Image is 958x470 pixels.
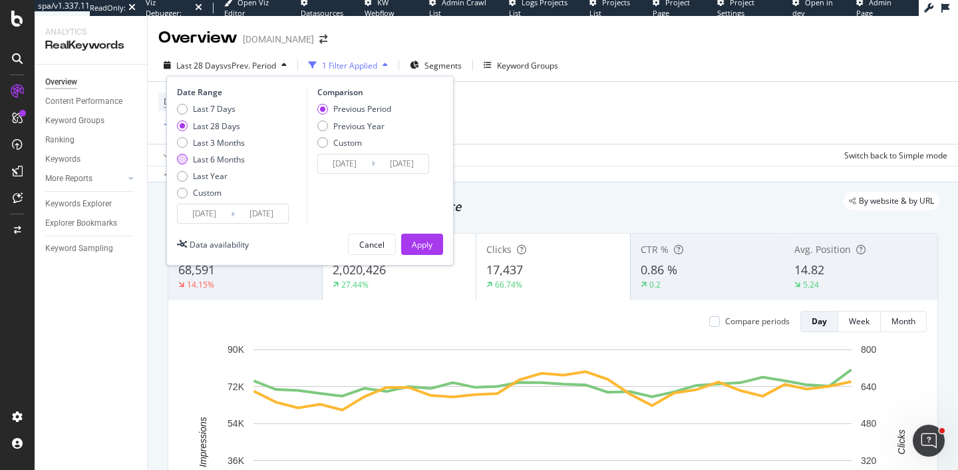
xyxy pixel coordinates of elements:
[90,3,126,13] div: ReadOnly:
[45,242,113,256] div: Keyword Sampling
[803,279,819,290] div: 5.24
[486,243,512,256] span: Clicks
[164,96,189,107] span: Device
[45,114,138,128] a: Keyword Groups
[641,243,669,256] span: CTR %
[193,187,222,198] div: Custom
[45,216,138,230] a: Explorer Bookmarks
[193,120,240,132] div: Last 28 Days
[341,279,369,290] div: 27.44%
[177,87,303,98] div: Date Range
[45,75,77,89] div: Overview
[45,95,122,109] div: Content Performance
[881,311,927,332] button: Month
[359,239,385,250] div: Cancel
[725,316,790,327] div: Compare periods
[495,279,522,290] div: 66.74%
[45,216,117,230] div: Explorer Bookmarks
[177,187,245,198] div: Custom
[812,316,827,327] div: Day
[844,150,947,161] div: Switch back to Simple mode
[303,55,393,76] button: 1 Filter Applied
[228,455,245,466] text: 36K
[333,262,386,278] span: 2,020,426
[861,418,877,429] text: 480
[333,103,391,115] div: Previous Period
[317,87,433,98] div: Comparison
[849,316,870,327] div: Week
[401,234,443,255] button: Apply
[317,120,391,132] div: Previous Year
[45,242,138,256] a: Keyword Sampling
[45,172,124,186] a: More Reports
[317,137,391,148] div: Custom
[794,243,851,256] span: Avg. Position
[348,234,396,255] button: Cancel
[45,133,75,147] div: Ranking
[45,27,136,38] div: Analytics
[891,316,915,327] div: Month
[317,103,391,115] div: Previous Period
[228,418,245,429] text: 54K
[177,137,245,148] div: Last 3 Months
[235,204,288,223] input: End Date
[187,279,214,290] div: 14.15%
[178,262,215,278] span: 68,591
[319,35,327,44] div: arrow-right-arrow-left
[859,197,934,205] span: By website & by URL
[45,95,138,109] a: Content Performance
[478,55,563,76] button: Keyword Groups
[193,170,228,182] div: Last Year
[45,197,138,211] a: Keywords Explorer
[844,192,939,210] div: legacy label
[158,55,292,76] button: Last 28 DaysvsPrev. Period
[243,33,314,46] div: [DOMAIN_NAME]
[228,344,245,355] text: 90K
[45,133,138,147] a: Ranking
[193,103,236,115] div: Last 7 Days
[839,144,947,166] button: Switch back to Simple mode
[497,60,558,71] div: Keyword Groups
[375,154,428,173] input: End Date
[913,425,945,457] iframe: Intercom live chat
[861,344,877,355] text: 800
[486,262,523,278] span: 17,437
[861,381,877,392] text: 640
[193,137,245,148] div: Last 3 Months
[45,38,136,53] div: RealKeywords
[158,117,212,133] button: Add Filter
[641,262,677,278] span: 0.86 %
[301,8,343,18] span: Datasources
[177,154,245,165] div: Last 6 Months
[177,120,245,132] div: Last 28 Days
[861,455,877,466] text: 320
[45,114,104,128] div: Keyword Groups
[649,279,661,290] div: 0.2
[158,27,238,49] div: Overview
[45,172,92,186] div: More Reports
[333,120,385,132] div: Previous Year
[838,311,881,332] button: Week
[178,204,231,223] input: Start Date
[333,137,362,148] div: Custom
[158,144,197,166] button: Apply
[224,60,276,71] span: vs Prev. Period
[177,170,245,182] div: Last Year
[45,152,80,166] div: Keywords
[176,60,224,71] span: Last 28 Days
[193,154,245,165] div: Last 6 Months
[198,417,208,467] text: Impressions
[45,197,112,211] div: Keywords Explorer
[794,262,824,278] span: 14.82
[404,55,467,76] button: Segments
[228,381,245,392] text: 72K
[45,75,138,89] a: Overview
[896,429,907,454] text: Clicks
[412,239,432,250] div: Apply
[45,152,138,166] a: Keywords
[190,239,249,250] div: Data availability
[322,60,377,71] div: 1 Filter Applied
[177,103,245,115] div: Last 7 Days
[424,60,462,71] span: Segments
[318,154,371,173] input: Start Date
